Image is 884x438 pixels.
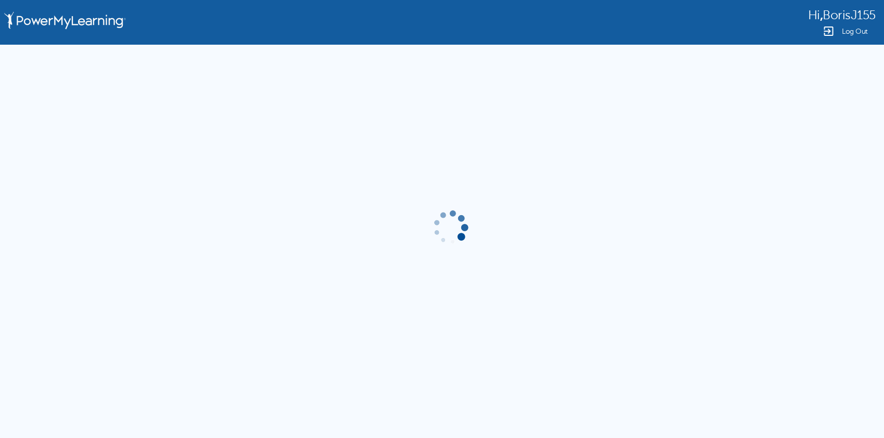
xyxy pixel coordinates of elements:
[822,25,835,37] img: Logout Icon
[823,8,876,22] span: BorisJ155
[431,208,470,247] img: gif-load2.gif
[842,28,868,35] span: Log Out
[808,8,820,22] span: Hi
[808,7,876,22] div: ,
